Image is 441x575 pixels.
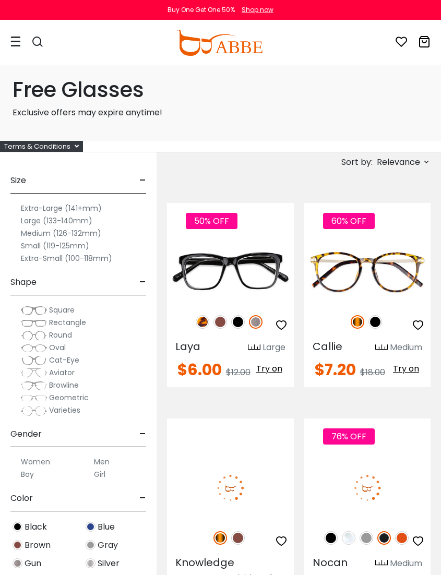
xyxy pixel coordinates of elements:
label: Men [94,456,110,468]
img: size ruler [375,559,388,567]
span: - [139,422,146,447]
img: Silver [86,558,96,568]
span: Round [49,330,72,340]
span: $18.00 [360,366,385,378]
span: Try on [256,363,282,375]
span: Geometric [49,392,89,403]
span: 50% OFF [186,213,237,229]
span: 76% OFF [323,428,375,445]
img: Brown [231,531,245,545]
label: Extra-Large (141+mm) [21,202,102,214]
img: Varieties.png [21,405,47,416]
img: Gun [13,558,22,568]
img: Browline.png [21,380,47,391]
div: Large [263,341,285,354]
img: Gray [360,531,373,545]
button: Try on [253,362,285,376]
span: Try on [393,363,419,375]
span: Knowledge [175,555,234,570]
img: Oval.png [21,343,47,353]
span: Aviator [49,367,75,378]
img: Tortoise [213,531,227,545]
div: Buy One Get One 50% [168,5,235,15]
img: Round.png [21,330,47,341]
img: Aviator.png [21,368,47,378]
p: Exclusive offers may expire anytime! [13,106,428,119]
span: $6.00 [177,358,222,381]
label: Extra-Small (100-118mm) [21,252,112,265]
span: Varieties [49,405,80,415]
img: size ruler [248,344,260,352]
img: Leopard [196,315,209,329]
span: Gun [25,557,41,570]
img: Black [368,315,382,329]
button: Try on [390,362,422,376]
img: Matte Black [377,531,391,545]
span: - [139,168,146,193]
span: $7.20 [315,358,356,381]
img: Gray [86,540,96,550]
label: Large (133-140mm) [21,214,92,227]
img: Gun [249,315,263,329]
img: Brown [13,540,22,550]
img: Tortoise Knowledge - Acetate ,Universal Bridge Fit [167,456,294,519]
div: Shop now [242,5,273,15]
img: Black [13,522,22,532]
span: Square [49,305,75,315]
span: Black [25,521,47,533]
img: Brown [213,315,227,329]
img: Clear [342,531,355,545]
span: 60% OFF [323,213,375,229]
img: Black [231,315,245,329]
span: Gray [98,539,118,552]
span: - [139,486,146,511]
span: Blue [98,521,115,533]
span: Gender [10,422,42,447]
img: abbeglasses.com [176,30,262,56]
label: Boy [21,468,34,481]
img: Square.png [21,305,47,316]
img: Orange [395,531,409,545]
label: Small (119-125mm) [21,239,89,252]
img: Gun Laya - Plastic ,Universal Bridge Fit [167,241,294,304]
label: Women [21,456,50,468]
span: Browline [49,380,79,390]
span: - [139,270,146,295]
span: Laya [175,339,200,354]
span: Sort by: [341,156,373,168]
a: Shop now [236,5,273,14]
img: Cat-Eye.png [21,355,47,366]
span: Cat-Eye [49,355,79,365]
span: Rectangle [49,317,86,328]
label: Girl [94,468,105,481]
span: Color [10,486,33,511]
span: $12.00 [226,366,251,378]
span: Relevance [377,153,420,172]
span: Oval [49,342,66,353]
img: Black [324,531,338,545]
span: Silver [98,557,120,570]
div: Medium [390,341,422,354]
label: Medium (126-132mm) [21,227,101,239]
span: Shape [10,270,37,295]
img: size ruler [375,344,388,352]
img: Rectangle.png [21,318,47,328]
img: Tortoise Callie - Combination ,Universal Bridge Fit [304,241,431,304]
span: Nocan [313,555,348,570]
div: Medium [390,557,422,570]
img: Geometric.png [21,393,47,403]
span: Size [10,168,26,193]
h1: Free Glasses [13,77,428,102]
span: Brown [25,539,51,552]
img: Blue [86,522,96,532]
span: Callie [313,339,342,354]
img: Matte-black Nocan - TR ,Universal Bridge Fit [304,456,431,519]
img: Tortoise [351,315,364,329]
